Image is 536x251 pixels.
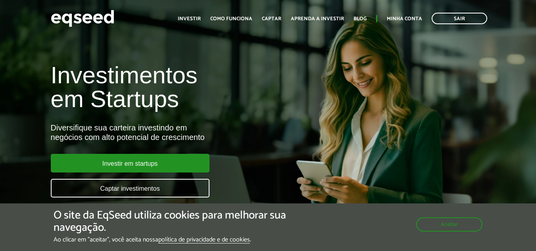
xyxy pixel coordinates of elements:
img: EqSeed [51,8,114,29]
a: Captar [262,16,281,21]
a: Investir em startups [51,154,209,172]
a: Captar investimentos [51,179,209,197]
a: Minha conta [387,16,422,21]
h5: O site da EqSeed utiliza cookies para melhorar sua navegação. [54,209,311,234]
a: Como funciona [210,16,252,21]
a: Aprenda a investir [291,16,344,21]
p: Ao clicar em "aceitar", você aceita nossa . [54,236,311,243]
div: Diversifique sua carteira investindo em negócios com alto potencial de crescimento [51,123,307,142]
h1: Investimentos em Startups [51,63,307,111]
a: Sair [432,13,487,24]
a: Investir [178,16,201,21]
button: Aceitar [416,217,482,232]
a: Blog [353,16,367,21]
a: política de privacidade e de cookies [158,237,250,243]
